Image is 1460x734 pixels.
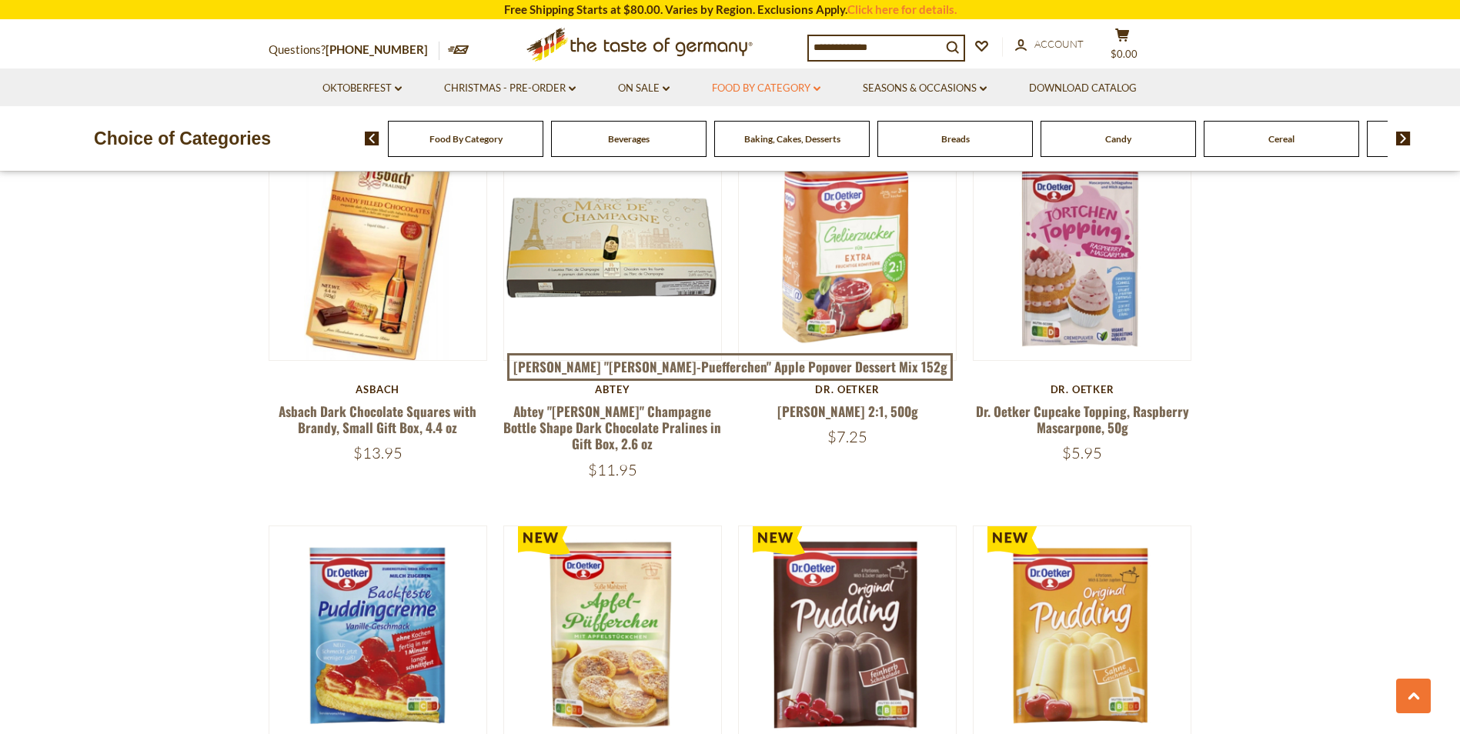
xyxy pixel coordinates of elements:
span: Account [1034,38,1084,50]
a: Christmas - PRE-ORDER [444,80,576,97]
a: Breads [941,133,970,145]
a: Food By Category [429,133,503,145]
a: Baking, Cakes, Desserts [744,133,840,145]
div: Abtey [503,383,723,395]
a: Oktoberfest [322,80,402,97]
a: Cereal [1268,133,1295,145]
div: Asbach [269,383,488,395]
span: $11.95 [588,460,637,479]
a: Dr. Oetker Cupcake Topping, Raspberry Mascarpone, 50g [976,402,1189,437]
a: On Sale [618,80,670,97]
img: next arrow [1396,132,1411,145]
a: Food By Category [712,80,820,97]
a: [PHONE_NUMBER] [326,42,428,56]
p: Questions? [269,40,439,60]
a: Beverages [608,133,650,145]
img: Asbach Dark Chocolate Squares with Brandy, Small Gift Box, 4.4 oz [269,142,487,360]
a: Download Catalog [1029,80,1137,97]
img: previous arrow [365,132,379,145]
a: [PERSON_NAME] "[PERSON_NAME]-Puefferchen" Apple Popover Dessert Mix 152g [507,353,953,381]
img: Abtey "Marc de Champagne" Champagne Bottle Shape Dark Chocolate Pralines in Gift Box, 2.6 oz [504,142,722,360]
img: Dr. Oetker Gelierzucker 2:1, 500g [739,142,957,360]
img: Dr. Oetker Cupcake Topping, Raspberry Mascarpone, 50g [974,142,1191,360]
span: $13.95 [353,443,403,462]
div: Dr. Oetker [738,383,957,395]
span: $7.25 [827,427,867,446]
div: Dr. Oetker [973,383,1192,395]
a: Account [1015,36,1084,53]
button: $0.00 [1100,28,1146,66]
a: [PERSON_NAME] 2:1, 500g [777,402,918,421]
span: $5.95 [1062,443,1102,462]
a: Asbach Dark Chocolate Squares with Brandy, Small Gift Box, 4.4 oz [279,402,476,437]
a: Click here for details. [847,2,957,16]
a: Abtey "[PERSON_NAME]" Champagne Bottle Shape Dark Chocolate Pralines in Gift Box, 2.6 oz [503,402,721,454]
a: Seasons & Occasions [863,80,987,97]
a: Candy [1105,133,1131,145]
span: $0.00 [1111,48,1138,60]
